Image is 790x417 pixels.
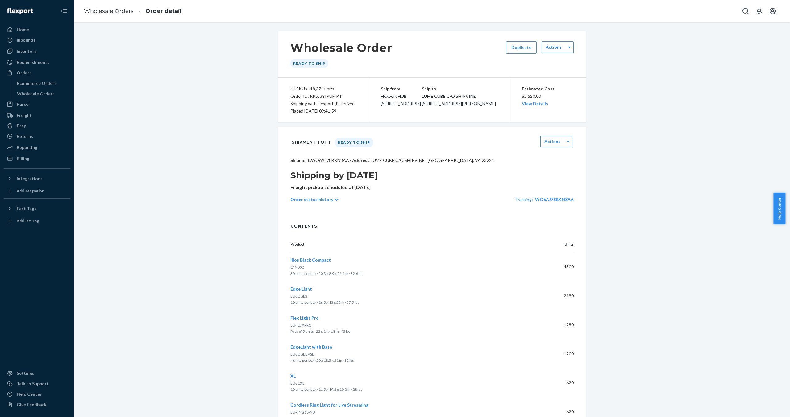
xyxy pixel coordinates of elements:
p: Order status history [290,196,333,203]
h1: Shipment 1 of 1 [292,136,330,149]
a: Freight [4,110,70,120]
p: Pack of 5 units · 22 x 14 x 18 in · 45 lbs [290,328,538,335]
span: LC-EDGEBASE [290,352,314,357]
p: Estimated Cost [522,85,574,93]
button: Help Center [773,193,785,224]
span: CONTENTS [290,223,574,229]
span: LC-EDGE2 [290,294,307,299]
div: Integrations [17,175,43,182]
a: Inventory [4,46,70,56]
div: Prep [17,123,26,129]
button: Open notifications [753,5,765,17]
a: Talk to Support [4,379,70,389]
a: Prep [4,121,70,131]
button: Fast Tags [4,204,70,213]
a: Order detail [145,8,181,14]
button: Open account menu [767,5,779,17]
span: CM-002 [290,265,304,270]
a: Add Integration [4,186,70,196]
div: 41 SKUs · 18,371 units [290,85,356,93]
div: Replenishments [17,59,49,65]
a: Parcel [4,99,70,109]
p: 2190 [548,293,574,299]
div: Add Fast Tag [17,218,39,223]
button: Edge Light [290,286,312,292]
div: Placed [DATE] 09:41:59 [290,107,356,115]
div: Freight [17,112,32,118]
button: Give Feedback [4,400,70,410]
button: Flex Light Pro [290,315,319,321]
a: Orders [4,68,70,78]
div: Inventory [17,48,36,54]
a: Returns [4,131,70,141]
p: Ship to [422,85,497,93]
div: Wholesale Orders [17,91,55,97]
h1: Wholesale Order [290,41,392,54]
div: Reporting [17,144,37,151]
span: XL [290,373,296,378]
p: Product [290,242,538,247]
div: Orders [17,70,31,76]
span: Ilios Black Compact [290,257,331,262]
a: Home [4,25,70,35]
a: Wholesale Orders [14,89,71,99]
a: Reporting [4,142,70,152]
p: Units [548,242,574,247]
p: WO6AJ78BKN8AA · LUME CUBE C/O SHIPVINE · [GEOGRAPHIC_DATA], VA 23224 [290,157,574,163]
div: $2,520.00 [522,85,574,107]
button: Integrations [4,174,70,184]
span: LC-FLEXPRO [290,323,312,328]
span: Flex Light Pro [290,315,319,320]
div: Give Feedback [17,402,47,408]
a: Billing [4,154,70,163]
p: 4 units per box · 20 x 18.5 x 21 in · 32 lbs [290,357,538,364]
p: 620 [548,380,574,386]
div: Home [17,27,29,33]
span: LUME CUBE C/O SHIPVINE [STREET_ADDRESS][PERSON_NAME] [422,93,496,106]
div: Billing [17,155,29,162]
ol: breadcrumbs [79,2,186,20]
div: Add Integration [17,188,44,193]
label: Actions [546,44,562,50]
div: Ready to ship [335,138,373,147]
div: Order ID: RP5J3YIRUFIPT [290,93,356,100]
button: Ilios Black Compact [290,257,331,263]
div: Ecommerce Orders [17,80,56,86]
div: Parcel [17,101,30,107]
img: Flexport logo [7,8,33,14]
a: Ecommerce Orders [14,78,71,88]
a: Wholesale Orders [84,8,134,14]
p: Shipping with Flexport (Palletized) [290,100,356,107]
div: Ready to ship [290,59,328,68]
p: Ship from [381,85,422,93]
span: EdgeLight with Base [290,344,332,349]
button: Open Search Box [739,5,752,17]
div: Help Center [17,391,42,397]
div: Inbounds [17,37,35,43]
span: LC-LCXL [290,381,304,386]
p: 1280 [548,322,574,328]
a: Settings [4,368,70,378]
span: Shipment: [290,158,311,163]
a: WO6AJ78BKN8AA [535,197,574,202]
h1: Shipping by [DATE] [290,170,574,181]
button: EdgeLight with Base [290,344,332,350]
span: Flexport HUB [STREET_ADDRESS] [381,93,421,106]
label: Actions [544,138,560,145]
span: Cordless Ring Light for Live Streaming [290,402,368,407]
p: 620 [548,409,574,415]
div: Talk to Support [17,381,49,387]
a: Inbounds [4,35,70,45]
p: Freight pickup scheduled at [DATE] [290,184,574,191]
a: Add Fast Tag [4,216,70,226]
p: 4800 [548,264,574,270]
a: Help Center [4,389,70,399]
p: 30 units per box · 20.3 x 8.9 x 21.1 in · 32.6 lbs [290,270,538,277]
button: Cordless Ring Light for Live Streaming [290,402,368,408]
a: Replenishments [4,57,70,67]
span: Tracking: [515,197,533,202]
p: 10 units per box · 11.5 x 19.2 x 19.2 in · 28 lbs [290,386,538,393]
div: Settings [17,370,34,376]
